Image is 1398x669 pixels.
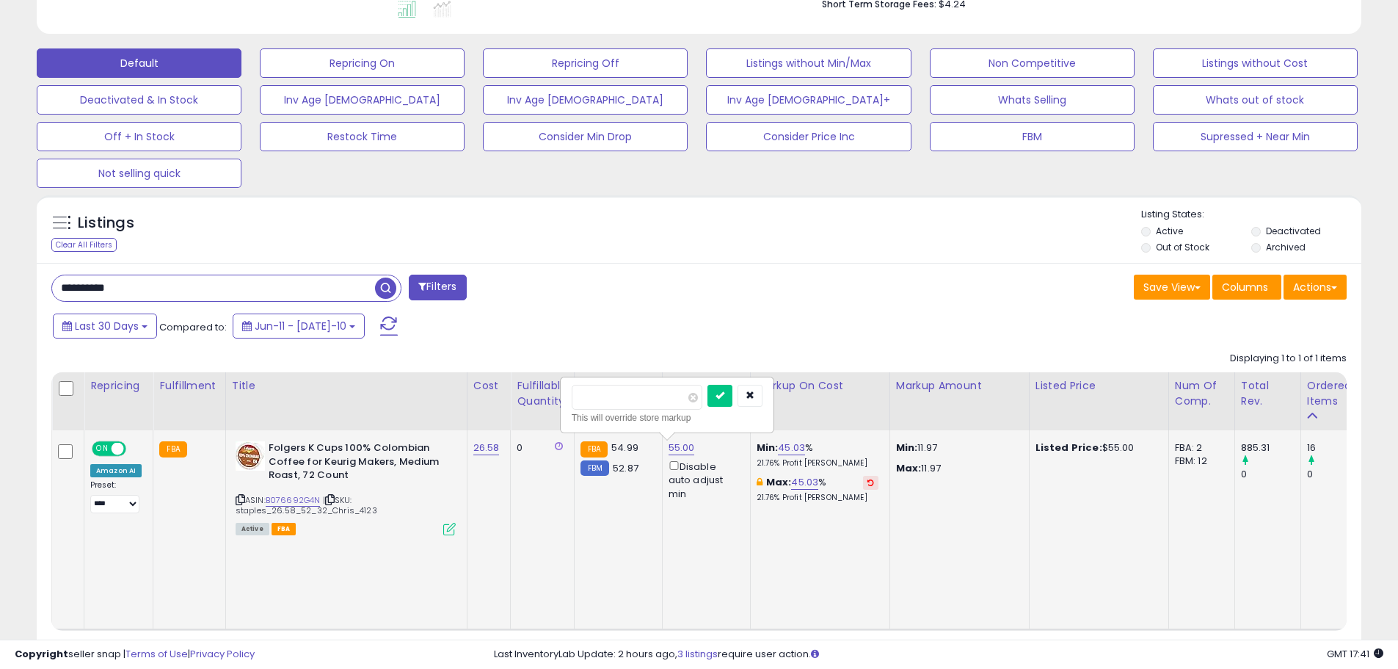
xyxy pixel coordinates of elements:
button: Consider Price Inc [706,122,911,151]
div: Fulfillable Quantity [517,378,567,409]
button: Supressed + Near Min [1153,122,1358,151]
div: Preset: [90,480,142,513]
span: All listings currently available for purchase on Amazon [236,523,269,535]
div: Clear All Filters [51,238,117,252]
button: Actions [1284,275,1347,300]
span: 52.87 [613,461,638,475]
div: 0 [517,441,562,455]
button: Listings without Min/Max [706,48,911,78]
span: OFF [124,443,148,455]
small: FBA [580,441,608,458]
div: Last InventoryLab Update: 2 hours ago, require user action. [494,648,1383,662]
label: Deactivated [1266,225,1321,237]
b: Max: [766,475,792,489]
span: | SKU: staples_26.58_52_32_Chris_4123 [236,494,377,516]
span: Compared to: [159,320,227,334]
div: Repricing [90,378,147,394]
a: 45.03 [778,441,805,455]
div: Ordered Items [1307,378,1361,409]
button: Non Competitive [930,48,1135,78]
span: FBA [272,523,296,535]
button: Repricing Off [483,48,688,78]
a: 55.00 [669,441,695,455]
div: This will override store markup [572,411,762,425]
p: Listing States: [1141,208,1361,222]
button: Whats Selling [930,85,1135,115]
button: Inv Age [DEMOGRAPHIC_DATA]+ [706,85,911,115]
button: Inv Age [DEMOGRAPHIC_DATA] [483,85,688,115]
div: ASIN: [236,441,456,534]
span: Last 30 Days [75,319,139,333]
label: Out of Stock [1156,241,1209,253]
p: 11.97 [896,462,1018,475]
div: Markup on Cost [757,378,884,394]
div: Disable auto adjust min [669,458,739,501]
span: Columns [1222,280,1268,294]
div: 0 [1307,468,1366,481]
div: Markup Amount [896,378,1023,394]
div: Num of Comp. [1175,378,1228,409]
button: Jun-11 - [DATE]-10 [233,314,365,339]
button: Listings without Cost [1153,48,1358,78]
div: Displaying 1 to 1 of 1 items [1230,352,1347,366]
a: B076692G4N [266,494,321,507]
p: 11.97 [896,441,1018,455]
button: Default [37,48,241,78]
p: 21.76% Profit [PERSON_NAME] [757,493,878,503]
strong: Copyright [15,647,68,661]
button: Deactivated & In Stock [37,85,241,115]
div: seller snap | | [15,648,255,662]
button: Restock Time [260,122,465,151]
button: Filters [409,275,466,300]
img: 51pX5R82J4L._SL40_.jpg [236,441,265,471]
div: Total Rev. [1241,378,1295,409]
div: 885.31 [1241,441,1300,455]
div: 0 [1241,468,1300,481]
a: 26.58 [473,441,500,455]
small: FBA [159,441,186,458]
button: Columns [1212,275,1281,300]
button: Not selling quick [37,159,241,188]
div: Amazon AI [90,464,142,477]
button: Whats out of stock [1153,85,1358,115]
h5: Listings [78,213,134,234]
button: Inv Age [DEMOGRAPHIC_DATA] [260,85,465,115]
div: Listed Price [1035,378,1162,394]
div: 16 [1307,441,1366,455]
button: Consider Min Drop [483,122,688,151]
b: Min: [757,441,779,455]
b: Listed Price: [1035,441,1102,455]
a: 3 listings [677,647,718,661]
strong: Min: [896,441,918,455]
span: ON [93,443,112,455]
span: 54.99 [611,441,638,455]
button: FBM [930,122,1135,151]
th: The percentage added to the cost of goods (COGS) that forms the calculator for Min & Max prices. [750,372,889,430]
div: Title [232,378,461,394]
small: FBM [580,460,609,476]
button: Off + In Stock [37,122,241,151]
button: Last 30 Days [53,314,157,339]
div: % [757,441,878,469]
div: $55.00 [1035,441,1157,455]
label: Active [1156,225,1183,237]
span: 2025-08-10 17:41 GMT [1327,647,1383,661]
label: Archived [1266,241,1306,253]
div: FBM: 12 [1175,455,1223,468]
div: % [757,476,878,503]
div: Fulfillment [159,378,219,394]
a: 45.03 [791,475,818,490]
div: FBA: 2 [1175,441,1223,455]
b: Folgers K Cups 100% Colombian Coffee for Keurig Makers, Medium Roast, 72 Count [269,441,447,486]
a: Terms of Use [125,647,188,661]
a: Privacy Policy [190,647,255,661]
div: Cost [473,378,505,394]
strong: Max: [896,461,922,475]
span: Jun-11 - [DATE]-10 [255,319,346,333]
button: Repricing On [260,48,465,78]
button: Save View [1134,275,1210,300]
p: 21.76% Profit [PERSON_NAME] [757,458,878,469]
